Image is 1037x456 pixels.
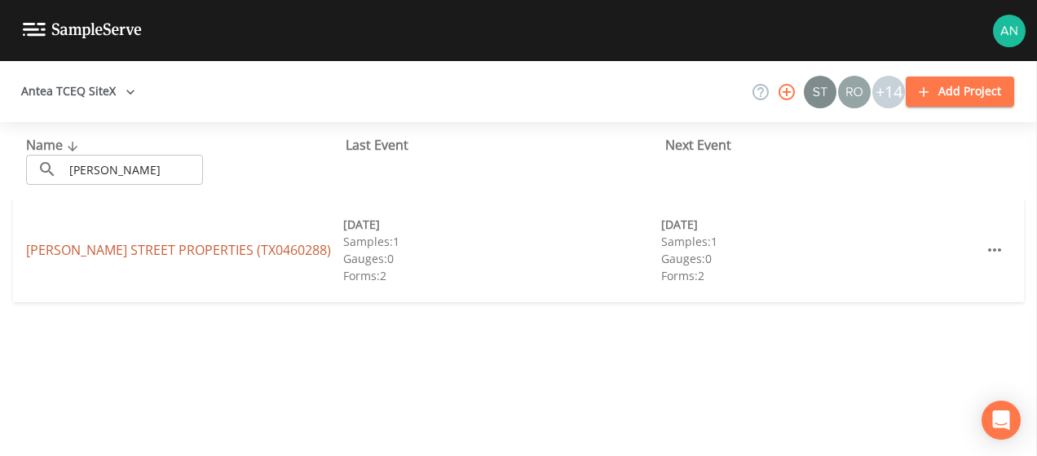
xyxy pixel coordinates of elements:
[64,155,203,185] input: Search Projects
[906,77,1014,107] button: Add Project
[23,23,142,38] img: logo
[661,233,978,250] div: Samples: 1
[343,267,660,284] div: Forms: 2
[803,76,837,108] div: Stan Porter
[26,241,331,259] a: [PERSON_NAME] STREET PROPERTIES (TX0460288)
[661,250,978,267] div: Gauges: 0
[872,76,905,108] div: +14
[837,76,872,108] div: Rodolfo Ramirez
[661,267,978,284] div: Forms: 2
[346,135,665,155] div: Last Event
[343,250,660,267] div: Gauges: 0
[665,135,985,155] div: Next Event
[15,77,142,107] button: Antea TCEQ SiteX
[26,136,82,154] span: Name
[838,76,871,108] img: 7e5c62b91fde3b9fc00588adc1700c9a
[343,216,660,233] div: [DATE]
[804,76,836,108] img: c0670e89e469b6405363224a5fca805c
[993,15,1026,47] img: 51c7c3e02574da21b92f622ac0f1a754
[661,216,978,233] div: [DATE]
[343,233,660,250] div: Samples: 1
[982,401,1021,440] div: Open Intercom Messenger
